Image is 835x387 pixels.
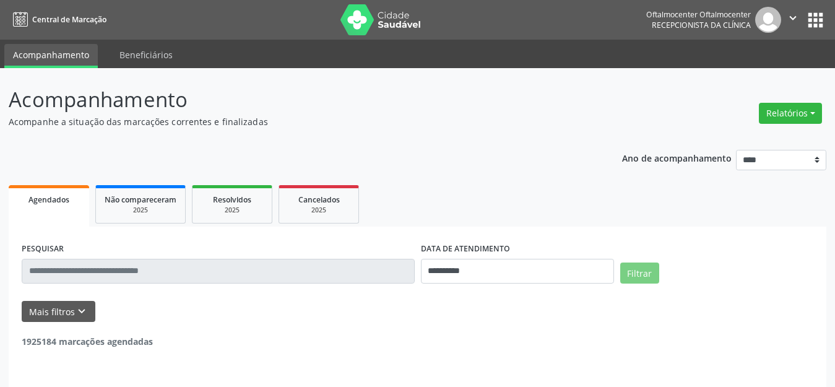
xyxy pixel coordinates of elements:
button:  [781,7,805,33]
button: Filtrar [620,263,659,284]
span: Cancelados [298,194,340,205]
span: Agendados [28,194,69,205]
span: Não compareceram [105,194,176,205]
p: Ano de acompanhamento [622,150,732,165]
span: Central de Marcação [32,14,106,25]
i: keyboard_arrow_down [75,305,89,318]
a: Beneficiários [111,44,181,66]
button: Relatórios [759,103,822,124]
img: img [755,7,781,33]
i:  [786,11,800,25]
div: 2025 [105,206,176,215]
div: 2025 [288,206,350,215]
a: Central de Marcação [9,9,106,30]
label: DATA DE ATENDIMENTO [421,240,510,259]
label: PESQUISAR [22,240,64,259]
button: apps [805,9,826,31]
strong: 1925184 marcações agendadas [22,336,153,347]
a: Acompanhamento [4,44,98,68]
button: Mais filtroskeyboard_arrow_down [22,301,95,323]
span: Recepcionista da clínica [652,20,751,30]
p: Acompanhamento [9,84,581,115]
div: 2025 [201,206,263,215]
div: Oftalmocenter Oftalmocenter [646,9,751,20]
span: Resolvidos [213,194,251,205]
p: Acompanhe a situação das marcações correntes e finalizadas [9,115,581,128]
